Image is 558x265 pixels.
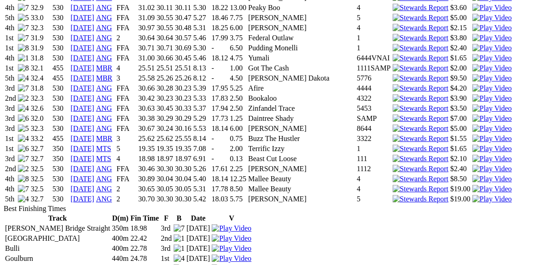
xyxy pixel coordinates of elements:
[472,54,512,62] a: View replay
[450,3,471,12] td: $3.60
[193,23,210,32] td: 5.31
[156,104,174,113] td: 30.45
[30,64,51,73] td: 32.1
[393,64,449,72] img: Stewards Report
[212,224,251,233] img: Play Video
[193,43,210,53] td: 5.30
[116,84,137,93] td: FFA
[472,64,512,72] a: View replay
[156,114,174,123] td: 30.29
[138,94,155,103] td: 30.42
[5,3,16,12] td: 4th
[175,114,192,123] td: 30.29
[5,13,16,22] td: 5th
[472,34,512,42] img: Play Video
[472,94,512,103] img: Play Video
[96,114,112,122] a: ANG
[52,13,70,22] td: 530
[5,84,16,93] td: 3rd
[248,43,356,53] td: Pudding Monelli
[30,54,51,63] td: 31.8
[393,195,449,203] img: Stewards Report
[211,43,229,53] td: -
[393,24,449,32] img: Stewards Report
[393,104,449,113] img: Stewards Report
[71,44,94,52] a: [DATE]
[193,13,210,22] td: 5.27
[96,14,112,22] a: ANG
[71,34,94,42] a: [DATE]
[472,135,512,143] img: Play Video
[393,175,449,183] img: Stewards Report
[356,43,391,53] td: 1
[211,114,229,123] td: 17.73
[248,13,356,22] td: [PERSON_NAME]
[193,114,210,123] td: 5.29
[71,94,94,102] a: [DATE]
[156,33,174,43] td: 30.64
[450,64,471,73] td: $2.00
[230,13,247,22] td: 7.75
[116,43,137,53] td: FFA
[138,13,155,22] td: 31.09
[5,74,16,83] td: 5th
[18,84,29,92] img: 7
[472,114,512,123] img: Play Video
[472,54,512,62] img: Play Video
[472,24,512,32] a: View replay
[248,114,356,123] td: Daintree Shady
[248,64,356,73] td: Got The Cash
[174,244,185,253] img: 1
[30,124,51,133] td: 32.3
[18,54,29,62] img: 1
[138,114,155,123] td: 30.38
[5,104,16,113] td: 3rd
[393,124,449,133] img: Stewards Report
[96,195,112,203] a: ANG
[18,195,29,203] img: 4
[18,24,29,32] img: 7
[230,33,247,43] td: 3.75
[175,43,192,53] td: 30.69
[71,14,94,22] a: [DATE]
[175,74,192,83] td: 25.26
[356,94,391,103] td: 4322
[156,54,174,63] td: 30.66
[156,13,174,22] td: 30.55
[5,124,16,133] td: 3rd
[472,104,512,112] a: View replay
[472,135,512,142] a: View replay
[472,84,512,92] img: Play Video
[248,74,356,83] td: [PERSON_NAME] Dakota
[472,64,512,72] img: Play Video
[156,94,174,103] td: 30.23
[138,84,155,93] td: 30.66
[472,195,512,203] a: View replay
[193,3,210,12] td: 5.30
[248,124,356,133] td: [PERSON_NAME]
[248,104,356,113] td: Zinfandel Trace
[230,114,247,123] td: 1.25
[18,44,29,52] img: 8
[450,84,471,93] td: $4.20
[211,33,229,43] td: 17.99
[472,185,512,193] img: Play Video
[450,23,471,32] td: $2.15
[18,185,29,193] img: 7
[30,13,51,22] td: 33.0
[193,84,210,93] td: 5.39
[230,43,247,53] td: 6.50
[472,34,512,42] a: View replay
[30,94,51,103] td: 32.3
[211,84,229,93] td: 17.95
[18,124,29,133] img: 5
[116,124,137,133] td: FFA
[5,23,16,32] td: 4th
[156,124,174,133] td: 30.24
[116,104,137,113] td: FFA
[52,94,70,103] td: 530
[156,64,174,73] td: 25.51
[96,4,112,11] a: ANG
[18,155,29,163] img: 7
[193,104,210,113] td: 5.37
